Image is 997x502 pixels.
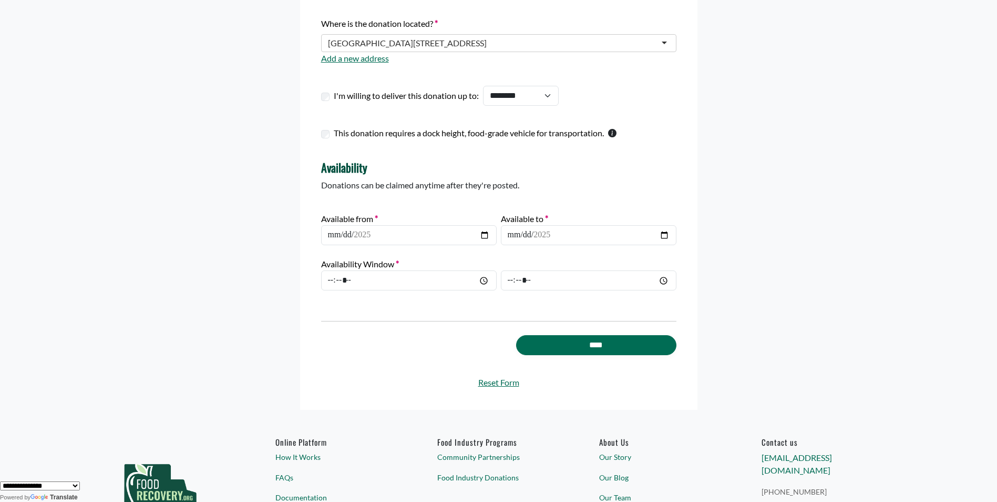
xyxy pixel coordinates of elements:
label: This donation requires a dock height, food-grade vehicle for transportation. [334,127,604,139]
label: Where is the donation located? [321,17,438,30]
a: FAQs [275,472,398,483]
svg: This checkbox should only be used by warehouses donating more than one pallet of product. [608,129,616,137]
a: About Us [599,437,722,447]
a: Our Story [599,451,722,463]
h6: Online Platform [275,437,398,447]
a: Reset Form [321,376,676,389]
a: Food Industry Donations [437,472,560,483]
label: Available from [321,213,378,225]
a: Translate [30,494,78,501]
a: [EMAIL_ADDRESS][DOMAIN_NAME] [762,453,832,475]
label: Availability Window [321,258,399,270]
a: Community Partnerships [437,451,560,463]
h6: Food Industry Programs [437,437,560,447]
label: Available to [501,213,548,225]
a: Our Blog [599,472,722,483]
a: How It Works [275,451,398,463]
h6: Contact us [762,437,884,447]
p: Donations can be claimed anytime after they're posted. [321,179,676,192]
h4: Availability [321,160,676,174]
img: Google Translate [30,494,50,501]
a: Add a new address [321,53,389,63]
div: [GEOGRAPHIC_DATA][STREET_ADDRESS] [328,38,487,48]
label: I'm willing to deliver this donation up to: [334,89,479,102]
